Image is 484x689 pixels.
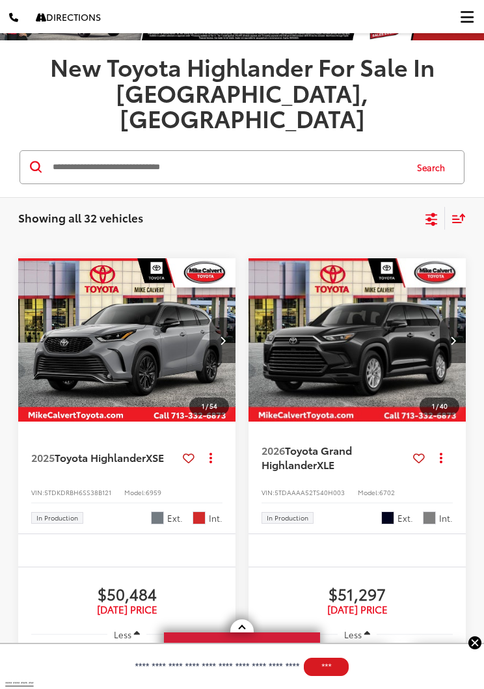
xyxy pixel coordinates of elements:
span: Int. [209,512,222,524]
button: Less [107,623,146,646]
button: Actions [430,446,453,469]
span: 6702 [379,487,395,497]
span: $50,484 [31,584,222,603]
span: Model: [358,487,379,497]
span: Toyota Grand Highlander [262,442,352,472]
span: VIN: [262,487,275,497]
a: 2026 Toyota Grand Highlander XLE2026 Toyota Grand Highlander XLE2026 Toyota Grand Highlander XLE2... [248,258,467,422]
span: 2025 [31,450,55,465]
span: Cockpit Red Leather-Trimmed [193,511,206,524]
img: 2026 Toyota Grand Highlander XLE [248,258,467,423]
span: 5TDKDRBH6SS38B121 [44,487,111,497]
a: 2026Toyota Grand HighlanderXLE [262,443,408,472]
span: [DATE] PRICE [31,603,222,616]
span: In Production [267,515,308,521]
span: / [435,401,440,411]
span: 1 [432,401,435,411]
span: dropdown dots [440,452,442,463]
span: 2026 [262,442,285,457]
span: XLE [317,457,334,472]
span: dropdown dots [209,452,212,463]
button: Next image [209,317,235,363]
button: Less [338,623,377,646]
div: 2025 Toyota Highlander XSE 0 [18,258,237,422]
span: Cement [151,511,164,524]
a: 2025Toyota HighlanderXSE [31,450,178,465]
span: Midnight Black Metallic [381,511,394,524]
button: Next image [440,317,466,363]
span: VIN: [31,487,44,497]
button: Actions [200,446,222,469]
span: 6959 [146,487,161,497]
span: Showing all 32 vehicles [18,209,143,225]
span: In Production [36,515,78,521]
span: Snag $50 Gift Card with a Test Drive! [165,634,319,673]
span: $51,297 [262,584,453,603]
a: 2025 Toyota Highlander XSE2025 Toyota Highlander XSE2025 Toyota Highlander XSE2025 Toyota Highlan... [18,258,237,422]
span: XSE [146,450,164,465]
button: Search [405,151,464,183]
span: / [204,401,209,411]
a: Directions [27,1,110,34]
span: Ext. [167,512,183,524]
div: 2026 Toyota Grand Highlander XLE 0 [248,258,467,422]
input: Search by Make, Model, or Keyword [51,152,405,183]
span: Int. [439,512,453,524]
span: [DATE] PRICE [262,603,453,616]
span: 40 [440,401,448,411]
button: Select sort value [445,207,466,230]
img: 2025 Toyota Highlander XSE [18,258,237,423]
span: 1 [202,401,204,411]
span: Model: [124,487,146,497]
span: Light Gray Softex® [423,511,436,524]
span: Less [114,628,131,640]
span: Less [344,628,362,640]
span: Ext. [397,512,413,524]
span: Toyota Highlander [55,450,146,465]
span: 5TDAAAA52TS40H003 [275,487,345,497]
span: 54 [209,401,217,411]
button: Select filters [423,208,440,228]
